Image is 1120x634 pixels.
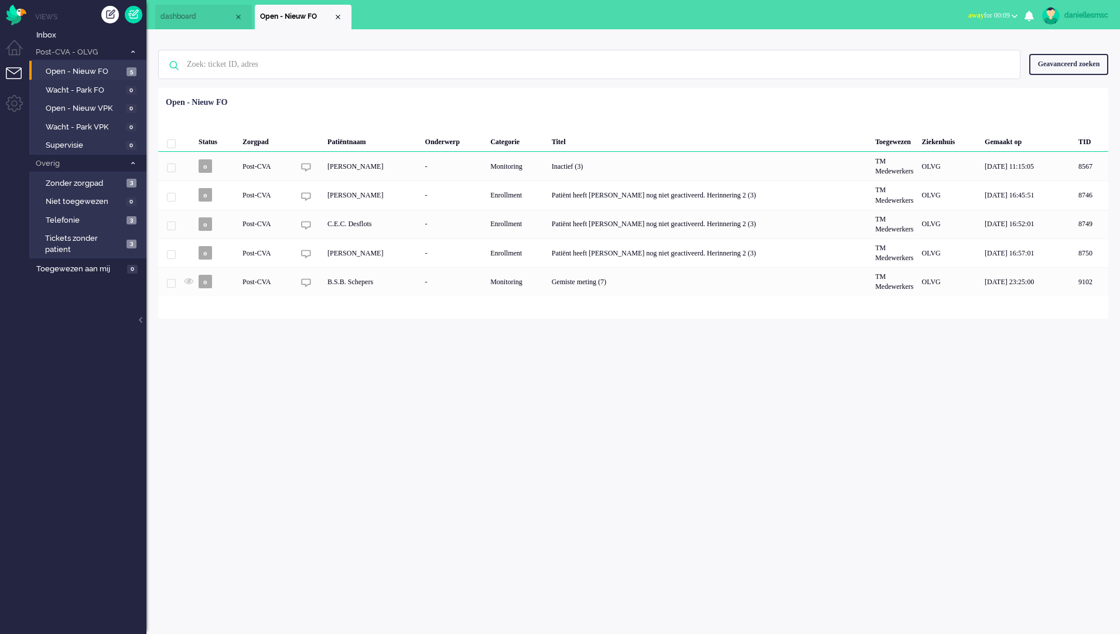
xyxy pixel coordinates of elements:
[1074,238,1108,267] div: 8750
[1074,152,1108,180] div: 8567
[127,265,138,274] span: 0
[981,238,1074,267] div: [DATE] 16:57:01
[421,238,487,267] div: -
[127,216,136,225] span: 3
[46,140,123,151] span: Supervisie
[486,152,548,180] div: Monitoring
[1040,7,1108,25] a: daniellesmsc
[178,50,1004,79] input: Zoek: ticket ID, adres
[35,12,146,22] li: Views
[1074,210,1108,238] div: 8749
[199,246,212,260] span: o
[323,152,421,180] div: [PERSON_NAME]
[961,7,1025,24] button: awayfor 00:09
[126,104,136,113] span: 0
[36,264,124,275] span: Toegewezen aan mij
[323,128,421,152] div: Patiëntnaam
[158,180,1108,209] div: 8746
[301,220,311,230] img: ic_chat_grey.svg
[871,267,917,296] div: TM Medewerkers
[981,152,1074,180] div: [DATE] 11:15:05
[1064,9,1108,21] div: daniellesmsc
[548,128,871,152] div: Titel
[968,11,1010,19] span: for 00:09
[46,215,124,226] span: Telefonie
[199,188,212,202] span: o
[1074,180,1108,209] div: 8746
[36,30,146,41] span: Inbox
[917,267,981,296] div: OLVG
[45,233,123,255] span: Tickets zonder patient
[871,180,917,209] div: TM Medewerkers
[323,180,421,209] div: [PERSON_NAME]
[34,138,145,151] a: Supervisie 0
[301,192,311,202] img: ic_chat_grey.svg
[6,40,32,66] li: Dashboard menu
[871,152,917,180] div: TM Medewerkers
[917,152,981,180] div: OLVG
[34,176,145,189] a: Zonder zorgpad 3
[34,28,146,41] a: Inbox
[199,275,212,288] span: o
[127,179,136,188] span: 3
[1074,128,1108,152] div: TID
[917,180,981,209] div: OLVG
[34,262,146,275] a: Toegewezen aan mij 0
[421,210,487,238] div: -
[158,152,1108,180] div: 8567
[871,210,917,238] div: TM Medewerkers
[6,95,32,121] li: Admin menu
[158,238,1108,267] div: 8750
[981,210,1074,238] div: [DATE] 16:52:01
[34,47,125,58] span: Post-CVA - OLVG
[917,128,981,152] div: Ziekenhuis
[981,267,1074,296] div: [DATE] 23:25:00
[238,267,294,296] div: Post-CVA
[486,128,548,152] div: Categorie
[421,180,487,209] div: -
[101,6,119,23] div: Creëer ticket
[421,152,487,180] div: -
[548,180,871,209] div: Patiënt heeft [PERSON_NAME] nog niet geactiveerd. Herinnering 2 (3)
[194,128,238,152] div: Status
[46,122,123,133] span: Wacht - Park VPK
[127,67,136,76] span: 5
[125,6,142,23] a: Quick Ticket
[961,4,1025,29] li: awayfor 00:09
[421,128,487,152] div: Onderwerp
[323,238,421,267] div: [PERSON_NAME]
[166,97,227,108] div: Open - Nieuw FO
[260,12,333,22] span: Open - Nieuw FO
[1042,7,1060,25] img: avatar
[871,238,917,267] div: TM Medewerkers
[238,238,294,267] div: Post-CVA
[1029,54,1108,74] div: Geavanceerd zoeken
[127,240,136,248] span: 3
[126,141,136,150] span: 0
[126,197,136,206] span: 0
[917,238,981,267] div: OLVG
[238,210,294,238] div: Post-CVA
[34,158,125,169] span: Overig
[159,50,189,81] img: ic-search-icon.svg
[486,210,548,238] div: Enrollment
[486,267,548,296] div: Monitoring
[158,210,1108,238] div: 8749
[981,128,1074,152] div: Gemaakt op
[333,12,343,22] div: Close tab
[199,159,212,173] span: o
[548,267,871,296] div: Gemiste meting (7)
[548,152,871,180] div: Inactief (3)
[917,210,981,238] div: OLVG
[1074,267,1108,296] div: 9102
[34,64,145,77] a: Open - Nieuw FO 5
[548,238,871,267] div: Patiënt heeft [PERSON_NAME] nog niet geactiveerd. Herinnering 2 (3)
[323,267,421,296] div: B.S.B. Schepers
[301,162,311,172] img: ic_chat_grey.svg
[238,152,294,180] div: Post-CVA
[6,5,26,25] img: flow_omnibird.svg
[871,128,917,152] div: Toegewezen
[323,210,421,238] div: C.E.C. Desflots
[255,5,351,29] li: View
[234,12,243,22] div: Close tab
